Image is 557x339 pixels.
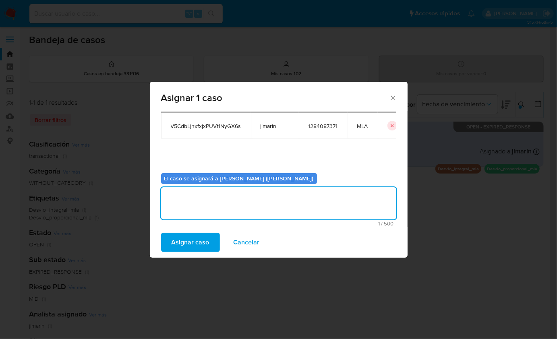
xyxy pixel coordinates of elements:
span: MLA [357,122,368,130]
button: Cerrar ventana [389,94,396,101]
span: 1284087371 [309,122,338,130]
span: Máximo 500 caracteres [164,221,394,226]
div: assign-modal [150,82,408,258]
span: Asignar caso [172,234,209,251]
span: Asignar 1 caso [161,93,389,103]
b: El caso se asignará a [PERSON_NAME] ([PERSON_NAME]) [164,174,314,182]
button: icon-button [387,121,397,130]
button: Cancelar [223,233,270,252]
span: jimarin [261,122,289,130]
button: Asignar caso [161,233,220,252]
span: Cancelar [234,234,260,251]
span: V5CdbLjhxfxjxPUVt1NyGX6s [171,122,241,130]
